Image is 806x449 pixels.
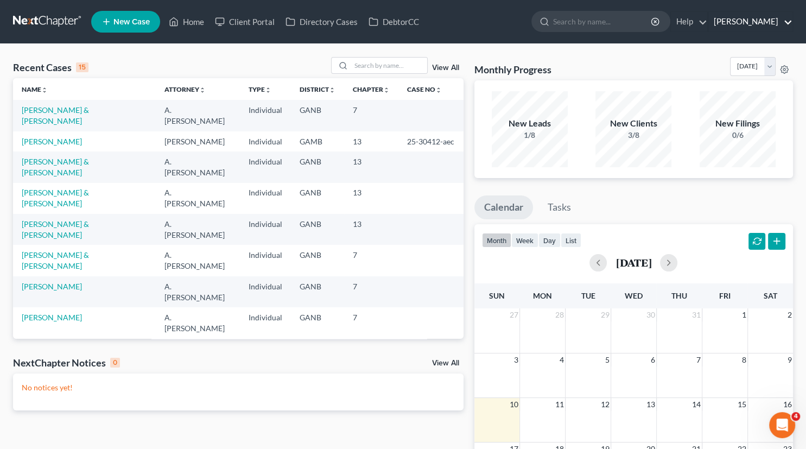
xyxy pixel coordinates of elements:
[782,398,793,411] span: 16
[291,151,344,182] td: GANB
[719,291,731,300] span: Fri
[300,85,335,93] a: Districtunfold_more
[291,307,344,338] td: GANB
[280,12,363,31] a: Directory Cases
[164,85,206,93] a: Attorneyunfold_more
[474,63,551,76] h3: Monthly Progress
[199,87,206,93] i: unfold_more
[625,291,643,300] span: Wed
[291,183,344,214] td: GANB
[240,307,291,338] td: Individual
[22,188,89,208] a: [PERSON_NAME] & [PERSON_NAME]
[786,308,793,321] span: 2
[645,398,656,411] span: 13
[344,183,398,214] td: 13
[240,100,291,131] td: Individual
[110,358,120,368] div: 0
[671,291,687,300] span: Thu
[156,214,240,245] td: A. [PERSON_NAME]
[163,12,210,31] a: Home
[22,105,89,125] a: [PERSON_NAME] & [PERSON_NAME]
[22,313,82,322] a: [PERSON_NAME]
[156,100,240,131] td: A. [PERSON_NAME]
[604,353,611,366] span: 5
[600,398,611,411] span: 12
[489,291,505,300] span: Sun
[22,137,82,146] a: [PERSON_NAME]
[156,276,240,307] td: A. [PERSON_NAME]
[786,353,793,366] span: 9
[513,353,519,366] span: 3
[398,131,464,151] td: 25-30412-aec
[615,257,651,268] h2: [DATE]
[581,291,595,300] span: Tue
[600,308,611,321] span: 29
[329,87,335,93] i: unfold_more
[511,233,538,248] button: week
[482,233,511,248] button: month
[240,276,291,307] td: Individual
[509,398,519,411] span: 10
[538,195,581,219] a: Tasks
[344,245,398,276] td: 7
[291,245,344,276] td: GANB
[595,117,671,130] div: New Clients
[344,214,398,245] td: 13
[509,308,519,321] span: 27
[671,12,707,31] a: Help
[156,151,240,182] td: A. [PERSON_NAME]
[492,117,568,130] div: New Leads
[595,130,671,141] div: 3/8
[353,85,390,93] a: Chapterunfold_more
[22,382,455,393] p: No notices yet!
[291,339,344,370] td: GANB
[554,308,565,321] span: 28
[22,85,48,93] a: Nameunfold_more
[435,87,442,93] i: unfold_more
[13,356,120,369] div: NextChapter Notices
[700,130,776,141] div: 0/6
[791,412,800,421] span: 4
[240,183,291,214] td: Individual
[291,276,344,307] td: GANB
[156,307,240,338] td: A. [PERSON_NAME]
[559,353,565,366] span: 4
[561,233,581,248] button: list
[240,151,291,182] td: Individual
[156,245,240,276] td: A. [PERSON_NAME]
[492,130,568,141] div: 1/8
[113,18,150,26] span: New Case
[708,12,792,31] a: [PERSON_NAME]
[240,214,291,245] td: Individual
[291,214,344,245] td: GANB
[554,398,565,411] span: 11
[695,353,702,366] span: 7
[22,219,89,239] a: [PERSON_NAME] & [PERSON_NAME]
[344,100,398,131] td: 7
[344,276,398,307] td: 7
[398,339,464,370] td: 25-57140-pmb
[407,85,442,93] a: Case Nounfold_more
[240,131,291,151] td: Individual
[650,353,656,366] span: 6
[691,398,702,411] span: 14
[645,308,656,321] span: 30
[538,233,561,248] button: day
[363,12,424,31] a: DebtorCC
[351,58,427,73] input: Search by name...
[474,195,533,219] a: Calendar
[764,291,777,300] span: Sat
[383,87,390,93] i: unfold_more
[156,131,240,151] td: [PERSON_NAME]
[700,117,776,130] div: New Filings
[41,87,48,93] i: unfold_more
[210,12,280,31] a: Client Portal
[741,353,747,366] span: 8
[432,359,459,367] a: View All
[533,291,552,300] span: Mon
[432,64,459,72] a: View All
[769,412,795,438] iframe: Intercom live chat
[344,131,398,151] td: 13
[553,11,652,31] input: Search by name...
[240,245,291,276] td: Individual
